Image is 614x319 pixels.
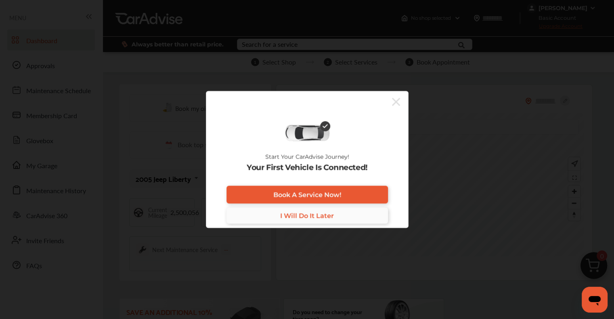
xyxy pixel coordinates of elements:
iframe: Button to launch messaging window [582,287,608,313]
p: Start Your CarAdvise Journey! [265,154,349,160]
a: I Will Do It Later [226,208,388,224]
p: Your First Vehicle Is Connected! [247,163,367,172]
img: diagnose-vehicle.c84bcb0a.svg [284,124,330,142]
a: Book A Service Now! [226,186,388,204]
img: check-icon.521c8815.svg [320,121,330,131]
span: I Will Do It Later [280,212,334,219]
span: Book A Service Now! [273,191,341,198]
